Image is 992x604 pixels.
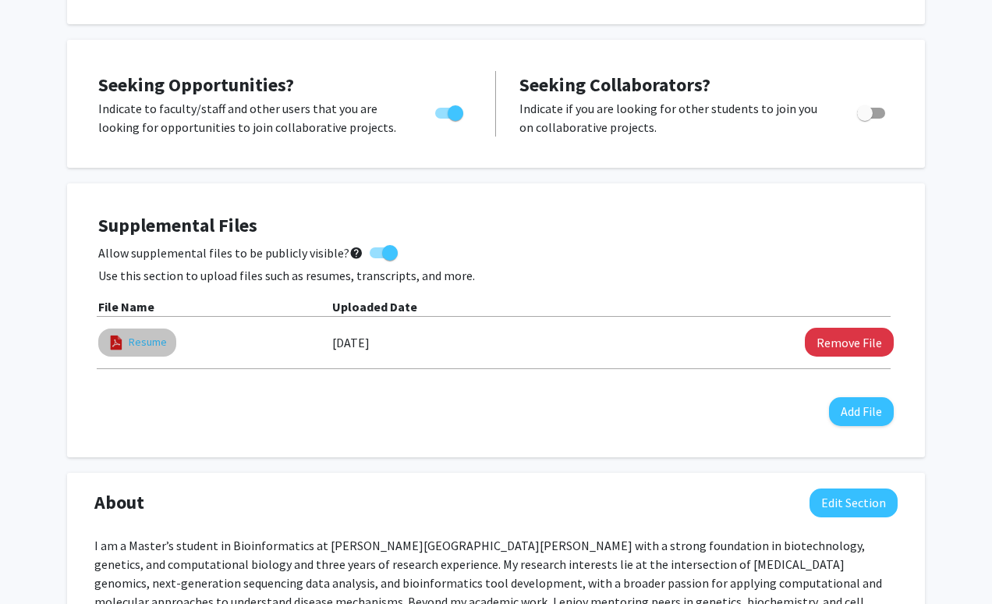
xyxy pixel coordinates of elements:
span: About [94,489,144,517]
p: Indicate to faculty/staff and other users that you are looking for opportunities to join collabor... [98,99,406,137]
button: Remove Resume File [805,328,894,357]
p: Use this section to upload files such as resumes, transcripts, and more. [98,266,894,285]
button: Add File [829,397,894,426]
iframe: Chat [12,534,66,592]
div: Toggle [851,99,894,123]
a: Resume [129,334,167,350]
span: Seeking Collaborators? [519,73,710,97]
img: pdf_icon.png [108,334,125,351]
mat-icon: help [349,243,363,262]
b: Uploaded Date [332,299,417,314]
h4: Supplemental Files [98,215,894,237]
span: Allow supplemental files to be publicly visible? [98,243,363,262]
b: File Name [98,299,154,314]
p: Indicate if you are looking for other students to join you on collaborative projects. [519,99,827,137]
label: [DATE] [332,329,370,356]
div: Toggle [429,99,472,123]
button: Edit About [810,489,898,517]
span: Seeking Opportunities? [98,73,294,97]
